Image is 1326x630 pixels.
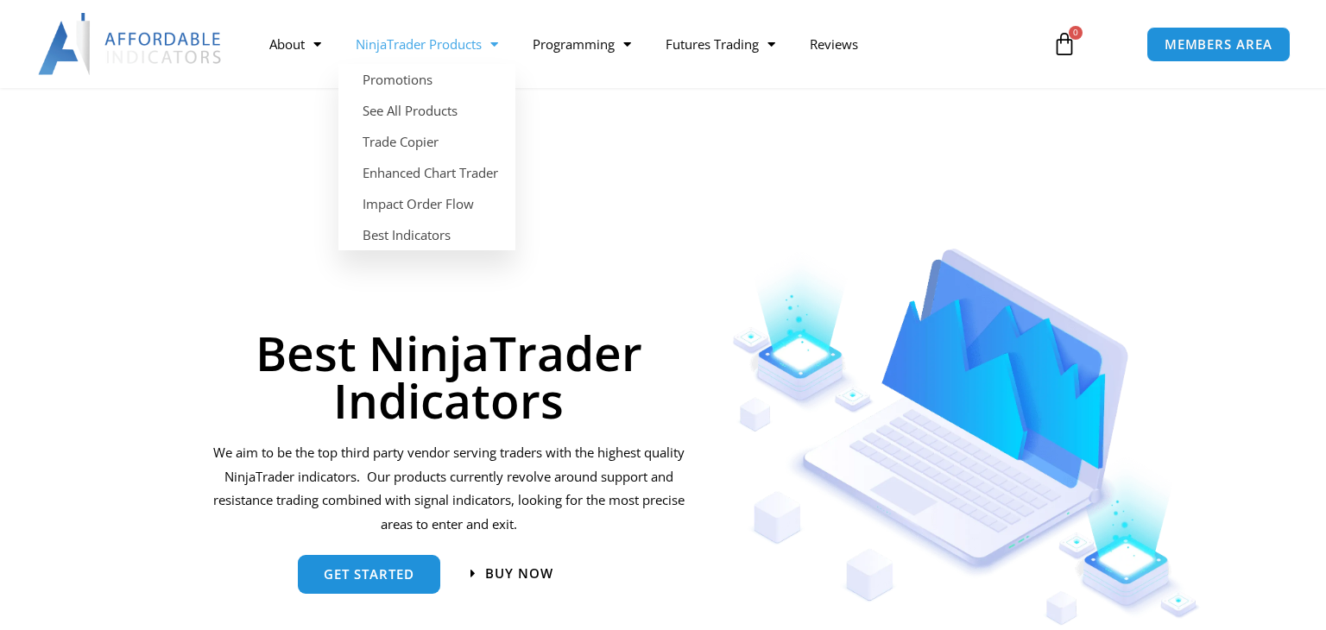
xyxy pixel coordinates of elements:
a: get started [298,555,440,594]
a: NinjaTrader Products [338,24,515,64]
a: Trade Copier [338,126,515,157]
a: Programming [515,24,648,64]
a: Futures Trading [648,24,792,64]
img: LogoAI | Affordable Indicators – NinjaTrader [38,13,224,75]
nav: Menu [252,24,1035,64]
img: Indicators 1 | Affordable Indicators – NinjaTrader [732,249,1201,626]
span: get started [324,568,414,581]
h1: Best NinjaTrader Indicators [210,329,687,424]
a: See All Products [338,95,515,126]
a: Reviews [792,24,875,64]
a: Impact Order Flow [338,188,515,219]
a: 0 [1026,19,1102,69]
ul: NinjaTrader Products [338,64,515,250]
span: Buy now [485,567,553,580]
a: Promotions [338,64,515,95]
a: Best Indicators [338,219,515,250]
p: We aim to be the top third party vendor serving traders with the highest quality NinjaTrader indi... [210,441,687,537]
a: About [252,24,338,64]
span: MEMBERS AREA [1165,38,1272,51]
a: MEMBERS AREA [1146,27,1291,62]
span: 0 [1069,26,1083,40]
a: Enhanced Chart Trader [338,157,515,188]
a: Buy now [470,567,553,580]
